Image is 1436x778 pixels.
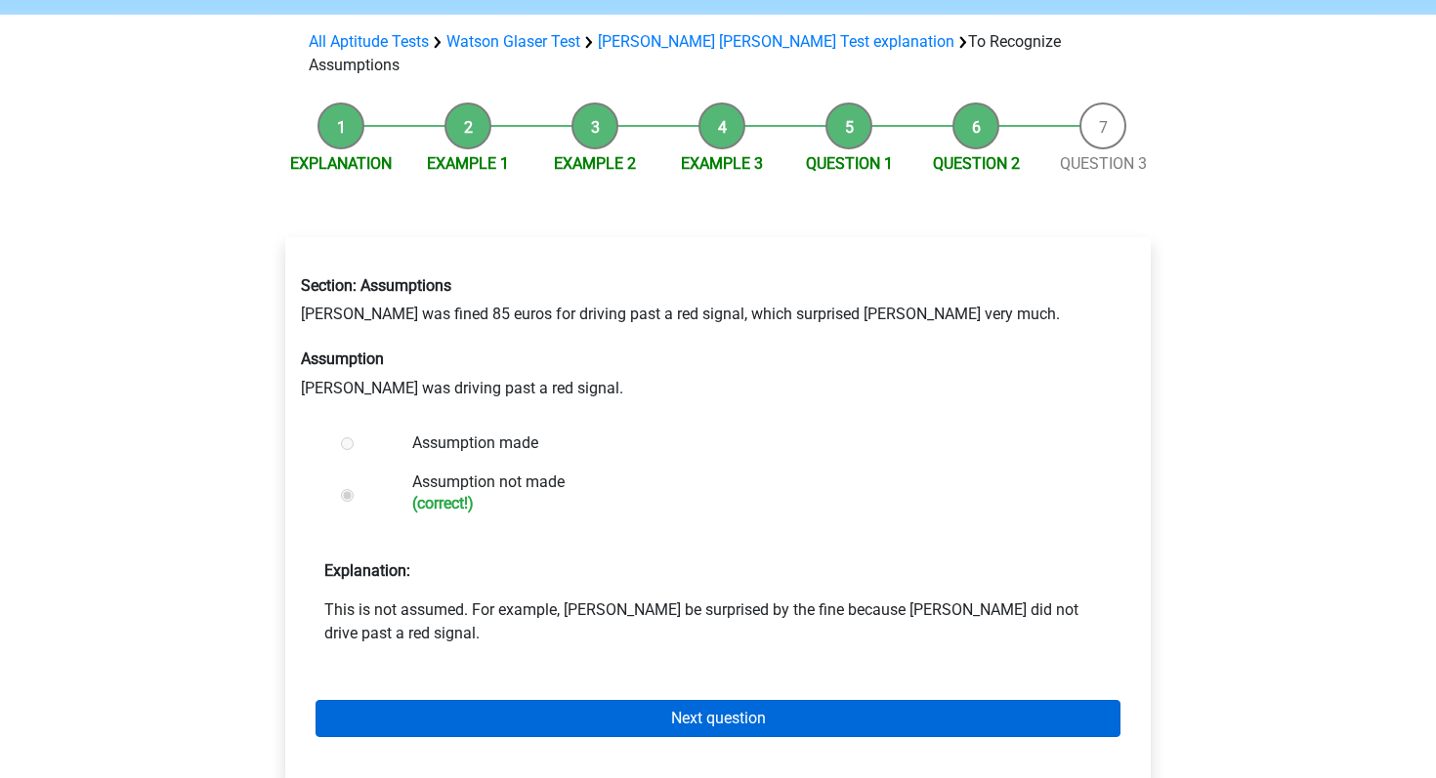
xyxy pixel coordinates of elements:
a: Example 3 [681,154,763,173]
a: Next question [316,700,1120,737]
h6: Section: Assumptions [301,276,1135,295]
a: Example 1 [427,154,509,173]
a: Question 1 [806,154,893,173]
a: Question 3 [1060,154,1147,173]
a: All Aptitude Tests [309,32,429,51]
strong: Explanation: [324,561,410,580]
a: Question 2 [933,154,1020,173]
div: [PERSON_NAME] was fined 85 euros for driving past a red signal, which surprised [PERSON_NAME] ver... [286,261,1150,415]
a: [PERSON_NAME] [PERSON_NAME] Test explanation [598,32,954,51]
label: Assumption not made [412,471,1088,512]
a: Watson Glaser Test [446,32,580,51]
a: Example 2 [554,154,636,173]
h6: (correct!) [412,494,1088,512]
label: Assumption made [412,431,1088,455]
a: Explanation [290,154,392,173]
div: To Recognize Assumptions [301,30,1135,77]
h6: Assumption [301,349,1135,368]
p: This is not assumed. For example, [PERSON_NAME] be surprised by the fine because [PERSON_NAME] di... [324,598,1112,645]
